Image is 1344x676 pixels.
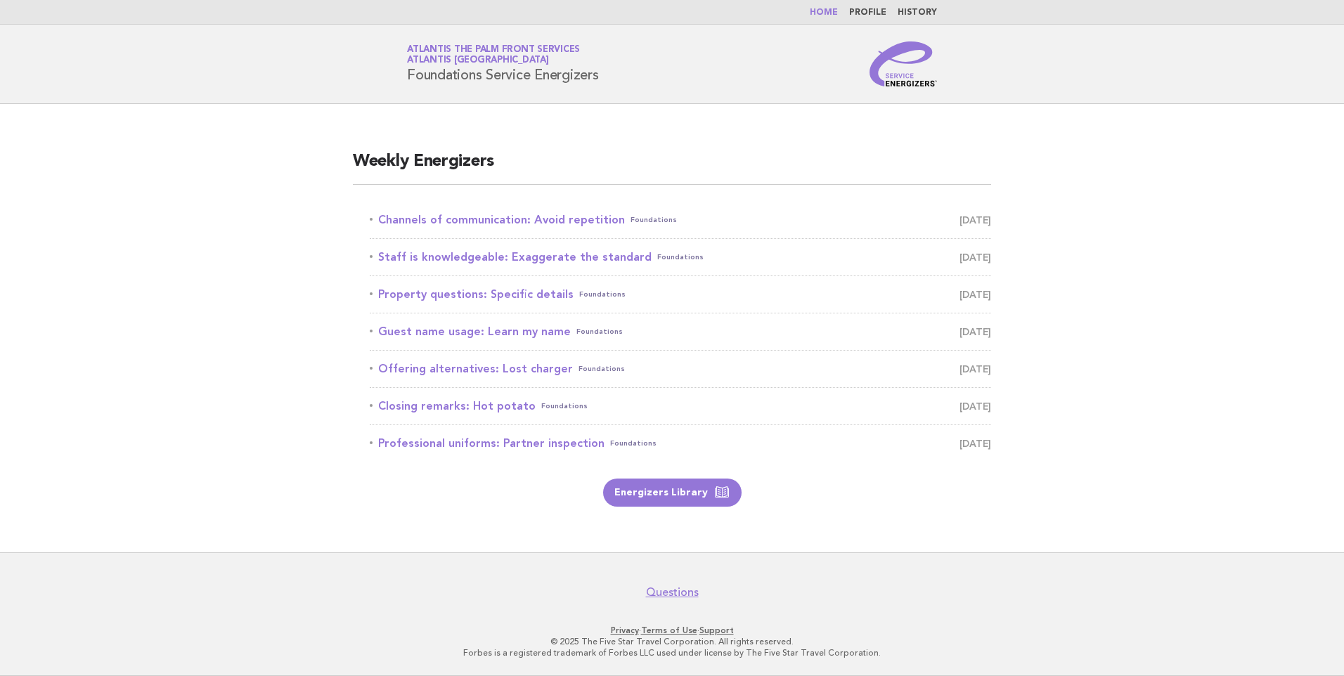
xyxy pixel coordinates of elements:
[959,285,991,304] span: [DATE]
[610,434,657,453] span: Foundations
[370,285,991,304] a: Property questions: Specific detailsFoundations [DATE]
[611,625,639,635] a: Privacy
[849,8,886,17] a: Profile
[407,56,549,65] span: Atlantis [GEOGRAPHIC_DATA]
[370,434,991,453] a: Professional uniforms: Partner inspectionFoundations [DATE]
[353,150,991,185] h2: Weekly Energizers
[579,285,626,304] span: Foundations
[959,434,991,453] span: [DATE]
[407,45,580,65] a: Atlantis The Palm Front ServicesAtlantis [GEOGRAPHIC_DATA]
[959,322,991,342] span: [DATE]
[631,210,677,230] span: Foundations
[646,585,699,599] a: Questions
[810,8,838,17] a: Home
[579,359,625,379] span: Foundations
[370,210,991,230] a: Channels of communication: Avoid repetitionFoundations [DATE]
[370,396,991,416] a: Closing remarks: Hot potatoFoundations [DATE]
[699,625,734,635] a: Support
[603,479,742,507] a: Energizers Library
[898,8,937,17] a: History
[576,322,623,342] span: Foundations
[242,647,1102,658] p: Forbes is a registered trademark of Forbes LLC used under license by The Five Star Travel Corpora...
[242,625,1102,636] p: · ·
[657,247,704,267] span: Foundations
[242,636,1102,647] p: © 2025 The Five Star Travel Corporation. All rights reserved.
[641,625,697,635] a: Terms of Use
[541,396,588,416] span: Foundations
[370,247,991,267] a: Staff is knowledgeable: Exaggerate the standardFoundations [DATE]
[959,210,991,230] span: [DATE]
[959,396,991,416] span: [DATE]
[370,359,991,379] a: Offering alternatives: Lost chargerFoundations [DATE]
[959,247,991,267] span: [DATE]
[959,359,991,379] span: [DATE]
[407,46,599,82] h1: Foundations Service Energizers
[870,41,937,86] img: Service Energizers
[370,322,991,342] a: Guest name usage: Learn my nameFoundations [DATE]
